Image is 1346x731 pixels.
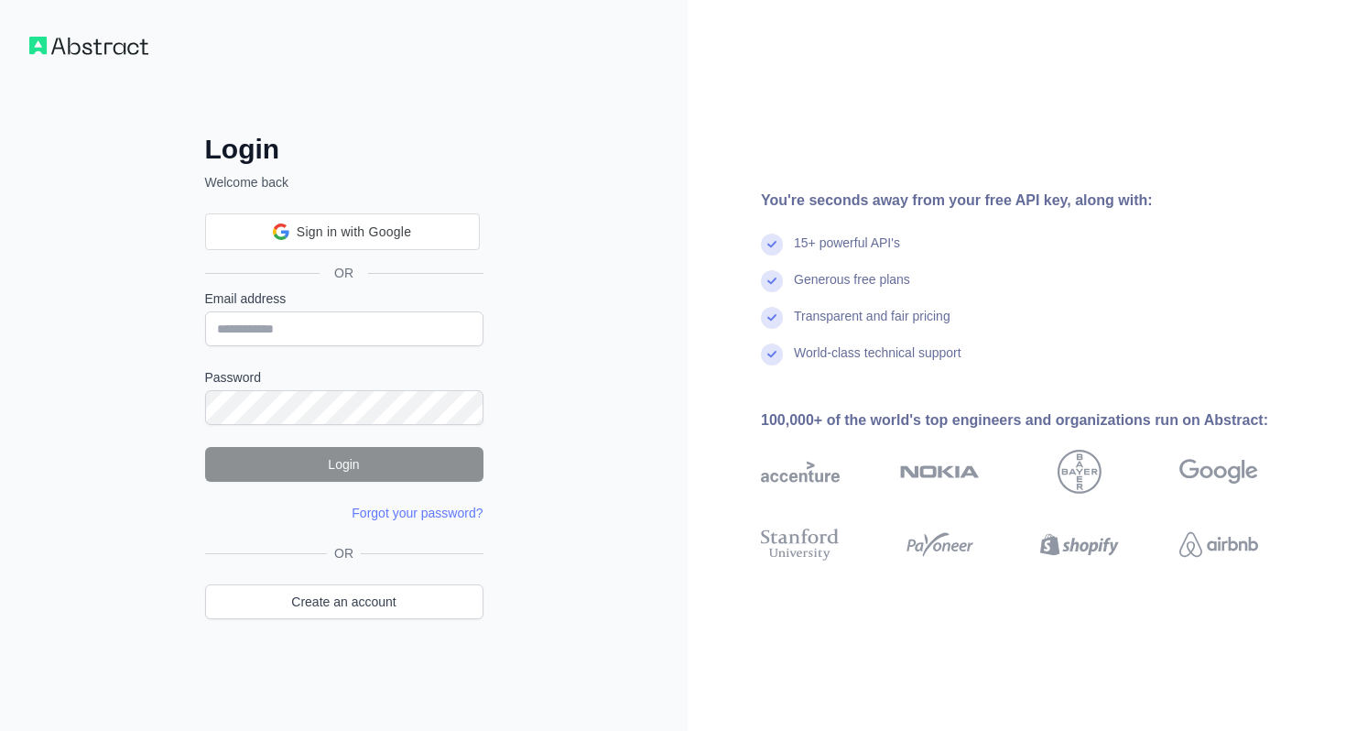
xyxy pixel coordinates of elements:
div: Sign in with Google [205,213,480,250]
img: payoneer [900,525,979,564]
img: nokia [900,450,979,494]
img: shopify [1040,525,1119,564]
label: Email address [205,289,483,308]
img: stanford university [761,525,840,564]
div: 15+ powerful API's [794,234,900,270]
img: bayer [1058,450,1102,494]
img: airbnb [1179,525,1258,564]
div: 100,000+ of the world's top engineers and organizations run on Abstract: [761,409,1317,431]
span: OR [327,544,361,562]
img: check mark [761,270,783,292]
button: Login [205,447,483,482]
img: accenture [761,450,840,494]
label: Password [205,368,483,387]
h2: Login [205,133,483,166]
div: Generous free plans [794,270,910,307]
img: check mark [761,307,783,329]
div: You're seconds away from your free API key, along with: [761,190,1317,212]
img: Workflow [29,37,148,55]
a: Forgot your password? [352,506,483,520]
div: World-class technical support [794,344,961,380]
span: Sign in with Google [297,223,411,242]
img: google [1179,450,1258,494]
img: check mark [761,234,783,256]
img: check mark [761,344,783,365]
span: OR [320,264,368,282]
a: Create an account [205,584,483,619]
p: Welcome back [205,173,483,191]
div: Transparent and fair pricing [794,307,950,344]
